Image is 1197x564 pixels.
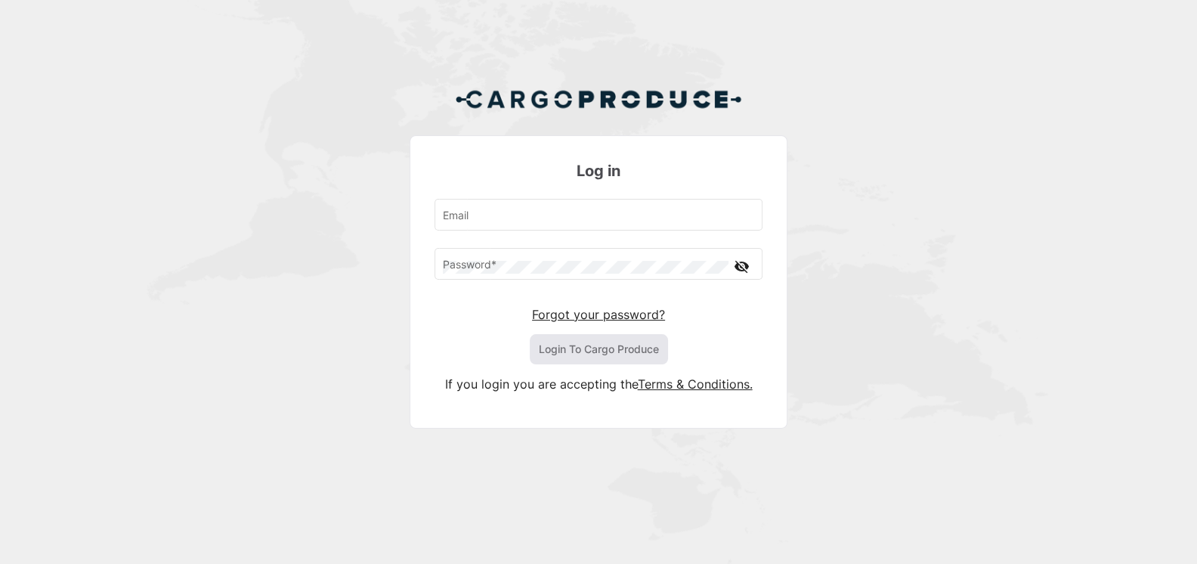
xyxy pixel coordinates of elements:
a: Forgot your password? [532,307,665,322]
a: Terms & Conditions. [638,377,753,392]
mat-icon: visibility_off [732,257,750,276]
img: Cargo Produce Logo [455,81,742,117]
span: If you login you are accepting the [445,377,638,392]
h3: Log in [435,160,762,181]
